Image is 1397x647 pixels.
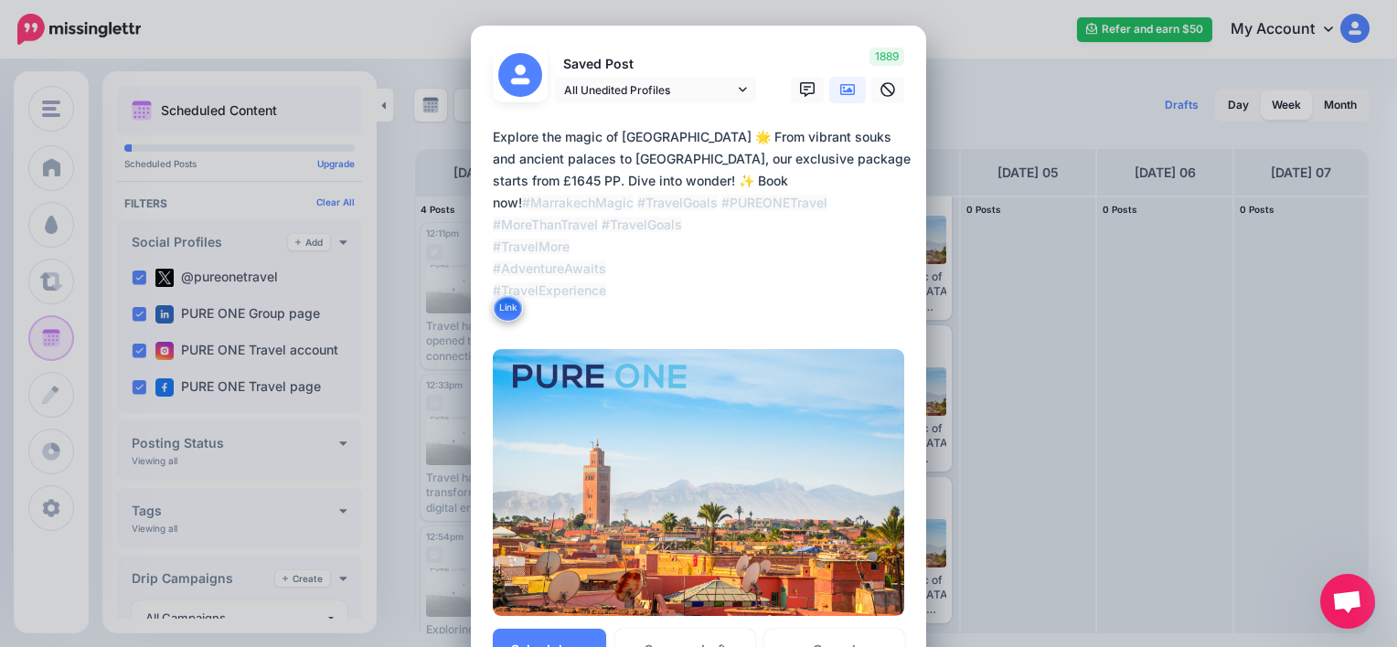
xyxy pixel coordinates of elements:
img: 0C63X17PL6VVDO04WY4ASLYKVY8K0CUJ.png [493,349,904,616]
div: Explore the magic of [GEOGRAPHIC_DATA] 🌟 From vibrant souks and ancient palaces to [GEOGRAPHIC_DA... [493,126,913,345]
img: user_default_image.png [498,53,542,97]
p: Saved Post [555,54,756,75]
span: 1889 [869,48,904,66]
button: Link [493,294,523,322]
a: All Unedited Profiles [555,77,756,103]
span: All Unedited Profiles [564,80,734,100]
